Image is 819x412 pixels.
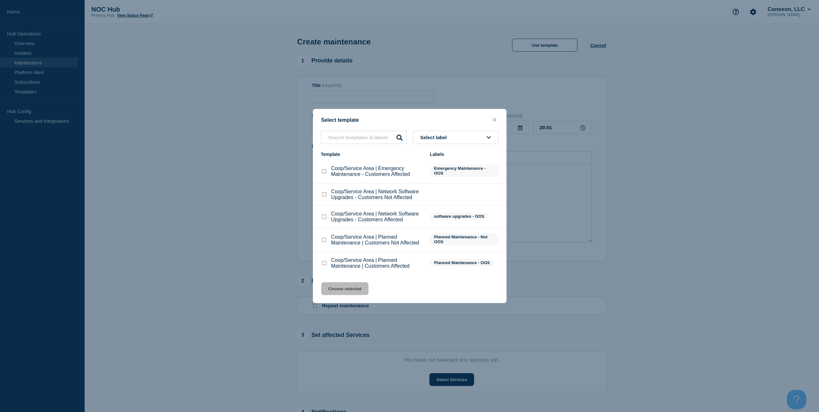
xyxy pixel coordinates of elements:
input: Coop/Service Area | Emergency Maintenance - Customers Affected checkbox [322,169,326,173]
button: Choose selected [321,282,368,295]
span: software upgrades - OOS [430,213,489,220]
p: Coop/Service Area | Network Software Upgrades - Customers Not Affected [331,189,423,200]
div: Select template [313,117,506,123]
div: Labels [430,152,498,157]
input: Coop/Service Area | Planned Maintenance | Customers Affected checkbox [322,261,326,265]
span: Planned Maintenance - OOS [430,259,494,266]
button: Select label [413,131,498,144]
input: Coop/Service Area | Network Software Upgrades - Customers Affected checkbox [322,215,326,219]
input: Search templates & labels [321,131,406,144]
span: Planned Maintenance - Not OOS [430,233,498,245]
input: Coop/Service Area | Planned Maintenance | Customers Not Affected checkbox [322,238,326,242]
p: Coop/Service Area | Planned Maintenance | Customers Not Affected [331,234,423,246]
input: Coop/Service Area | Network Software Upgrades - Customers Not Affected checkbox [322,192,326,196]
p: Coop/Service Area | Planned Maintenance | Customers Affected [331,257,423,269]
p: Coop/Service Area | Emergency Maintenance - Customers Affected [331,166,423,177]
div: Template [321,152,423,157]
p: Coop/Service Area | Network Software Upgrades - Customers Affected [331,211,423,223]
span: Select label [420,135,450,140]
button: close button [491,117,498,123]
span: Emergency Maintenance - OOS [430,165,498,177]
